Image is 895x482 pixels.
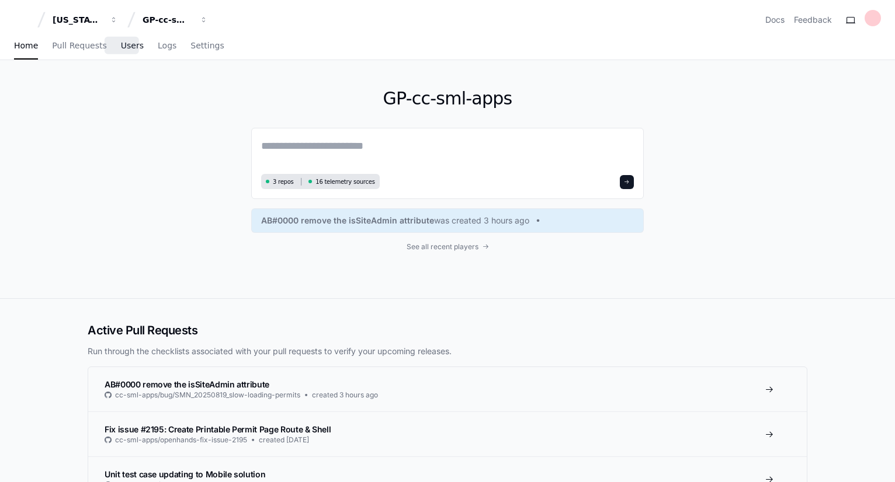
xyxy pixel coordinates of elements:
span: Fix issue #2195: Create Printable Permit Page Route & Shell [105,424,331,434]
span: Pull Requests [52,42,106,49]
button: [US_STATE] Pacific [48,9,123,30]
span: Unit test case updating to Mobile solution [105,469,265,479]
a: Users [121,33,144,60]
span: AB#0000 remove the isSiteAdmin attribute [261,215,434,226]
span: created 3 hours ago [312,390,378,400]
span: cc-sml-apps/openhands-fix-issue-2195 [115,435,247,445]
a: Fix issue #2195: Create Printable Permit Page Route & Shellcc-sml-apps/openhands-fix-issue-2195cr... [88,411,807,456]
h2: Active Pull Requests [88,322,807,338]
button: GP-cc-sml-apps [138,9,213,30]
a: AB#0000 remove the isSiteAdmin attributecc-sml-apps/bug/SMN_20250819_slow-loading-permitscreated ... [88,367,807,411]
span: was created 3 hours ago [434,215,529,226]
span: Users [121,42,144,49]
span: AB#0000 remove the isSiteAdmin attribute [105,379,269,389]
span: 16 telemetry sources [315,177,374,186]
a: Logs [158,33,176,60]
div: [US_STATE] Pacific [53,14,103,26]
a: Pull Requests [52,33,106,60]
span: created [DATE] [259,435,309,445]
span: See all recent players [407,242,478,252]
h1: GP-cc-sml-apps [251,88,644,109]
div: GP-cc-sml-apps [143,14,193,26]
a: AB#0000 remove the isSiteAdmin attributewas created 3 hours ago [261,215,634,226]
span: 3 repos [273,177,294,186]
p: Run through the checklists associated with your pull requests to verify your upcoming releases. [88,345,807,357]
button: Feedback [794,14,832,26]
span: Settings [190,42,224,49]
span: Home [14,42,38,49]
a: See all recent players [251,242,644,252]
span: cc-sml-apps/bug/SMN_20250819_slow-loading-permits [115,390,300,400]
span: Logs [158,42,176,49]
a: Docs [765,14,785,26]
a: Home [14,33,38,60]
a: Settings [190,33,224,60]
